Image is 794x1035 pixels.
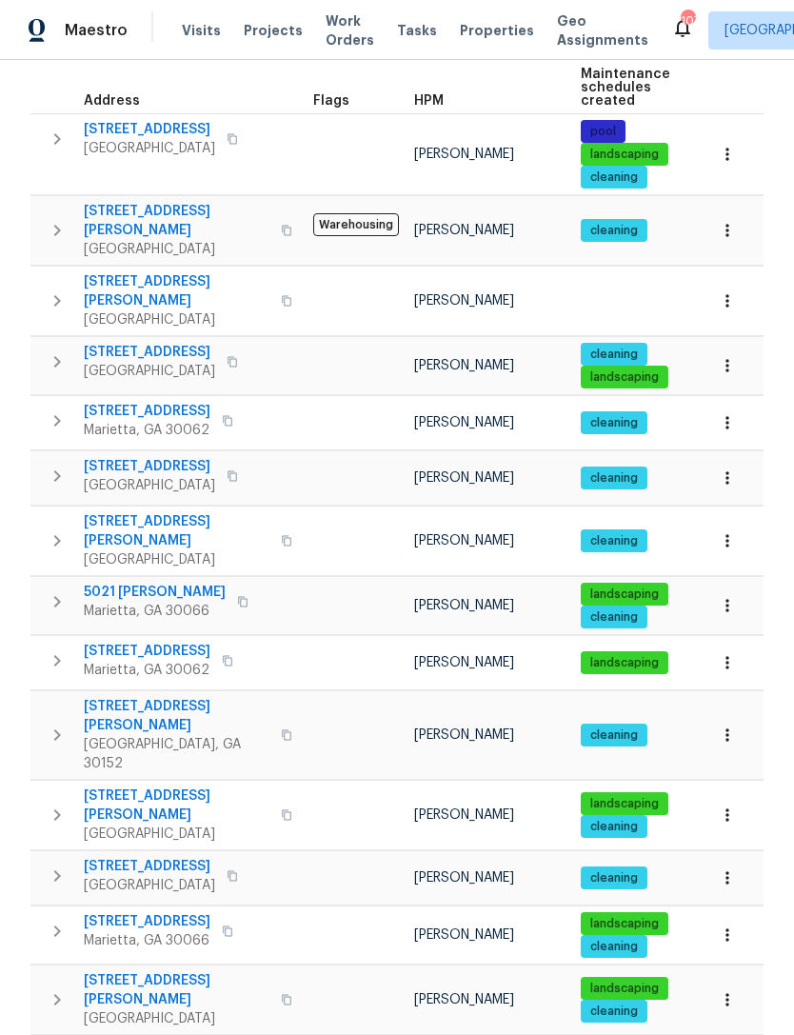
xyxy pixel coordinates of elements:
span: landscaping [583,916,666,932]
span: [STREET_ADDRESS] [84,912,210,931]
span: [GEOGRAPHIC_DATA] [84,240,269,259]
span: cleaning [583,819,645,835]
span: Address [84,94,140,108]
span: [GEOGRAPHIC_DATA] [84,362,215,381]
span: cleaning [583,727,645,744]
span: cleaning [583,223,645,239]
span: Work Orders [326,11,374,50]
span: [PERSON_NAME] [414,148,514,161]
span: [PERSON_NAME] [414,534,514,547]
span: Flags [313,94,349,108]
span: [STREET_ADDRESS] [84,402,210,421]
span: Properties [460,21,534,40]
span: [PERSON_NAME] [414,599,514,612]
span: [PERSON_NAME] [414,808,514,822]
span: [STREET_ADDRESS][PERSON_NAME] [84,512,269,550]
span: [STREET_ADDRESS][PERSON_NAME] [84,697,269,735]
span: cleaning [583,169,645,186]
span: [PERSON_NAME] [414,871,514,885]
span: [GEOGRAPHIC_DATA] [84,876,215,895]
span: landscaping [583,369,666,386]
span: [STREET_ADDRESS][PERSON_NAME] [84,272,269,310]
span: [GEOGRAPHIC_DATA], GA 30152 [84,735,269,773]
span: [STREET_ADDRESS] [84,857,215,876]
span: 5021 [PERSON_NAME] [84,583,226,602]
span: [PERSON_NAME] [414,993,514,1006]
span: [GEOGRAPHIC_DATA] [84,550,269,569]
span: landscaping [583,796,666,812]
span: cleaning [583,470,645,487]
span: Tasks [397,24,437,37]
span: cleaning [583,533,645,549]
span: [STREET_ADDRESS] [84,457,215,476]
span: [PERSON_NAME] [414,416,514,429]
span: cleaning [583,347,645,363]
span: Marietta, GA 30062 [84,661,210,680]
span: [GEOGRAPHIC_DATA] [84,1009,269,1028]
span: Warehousing [313,213,399,236]
span: cleaning [583,415,645,431]
span: [PERSON_NAME] [414,656,514,669]
span: landscaping [583,981,666,997]
span: Maestro [65,21,128,40]
span: [PERSON_NAME] [414,359,514,372]
span: landscaping [583,587,666,603]
span: [PERSON_NAME] [414,928,514,942]
span: [PERSON_NAME] [414,471,514,485]
span: [STREET_ADDRESS][PERSON_NAME] [84,202,269,240]
span: [STREET_ADDRESS] [84,642,210,661]
span: [GEOGRAPHIC_DATA] [84,825,269,844]
span: Marietta, GA 30062 [84,421,210,440]
span: Projects [244,21,303,40]
span: HPM [414,94,444,108]
span: [STREET_ADDRESS] [84,343,215,362]
span: [PERSON_NAME] [414,294,514,308]
span: Marietta, GA 30066 [84,602,226,621]
span: cleaning [583,870,645,886]
span: pool [583,124,624,140]
span: cleaning [583,609,645,626]
span: Maintenance schedules created [581,68,670,108]
span: cleaning [583,939,645,955]
span: landscaping [583,655,666,671]
span: [GEOGRAPHIC_DATA] [84,476,215,495]
span: cleaning [583,1004,645,1020]
span: Visits [182,21,221,40]
div: 107 [681,11,694,30]
span: Geo Assignments [557,11,648,50]
span: [STREET_ADDRESS][PERSON_NAME] [84,971,269,1009]
span: [GEOGRAPHIC_DATA] [84,139,215,158]
span: [STREET_ADDRESS][PERSON_NAME] [84,786,269,825]
span: [GEOGRAPHIC_DATA] [84,310,269,329]
span: landscaping [583,147,666,163]
span: [STREET_ADDRESS] [84,120,215,139]
span: [PERSON_NAME] [414,728,514,742]
span: [PERSON_NAME] [414,224,514,237]
span: Marietta, GA 30066 [84,931,210,950]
